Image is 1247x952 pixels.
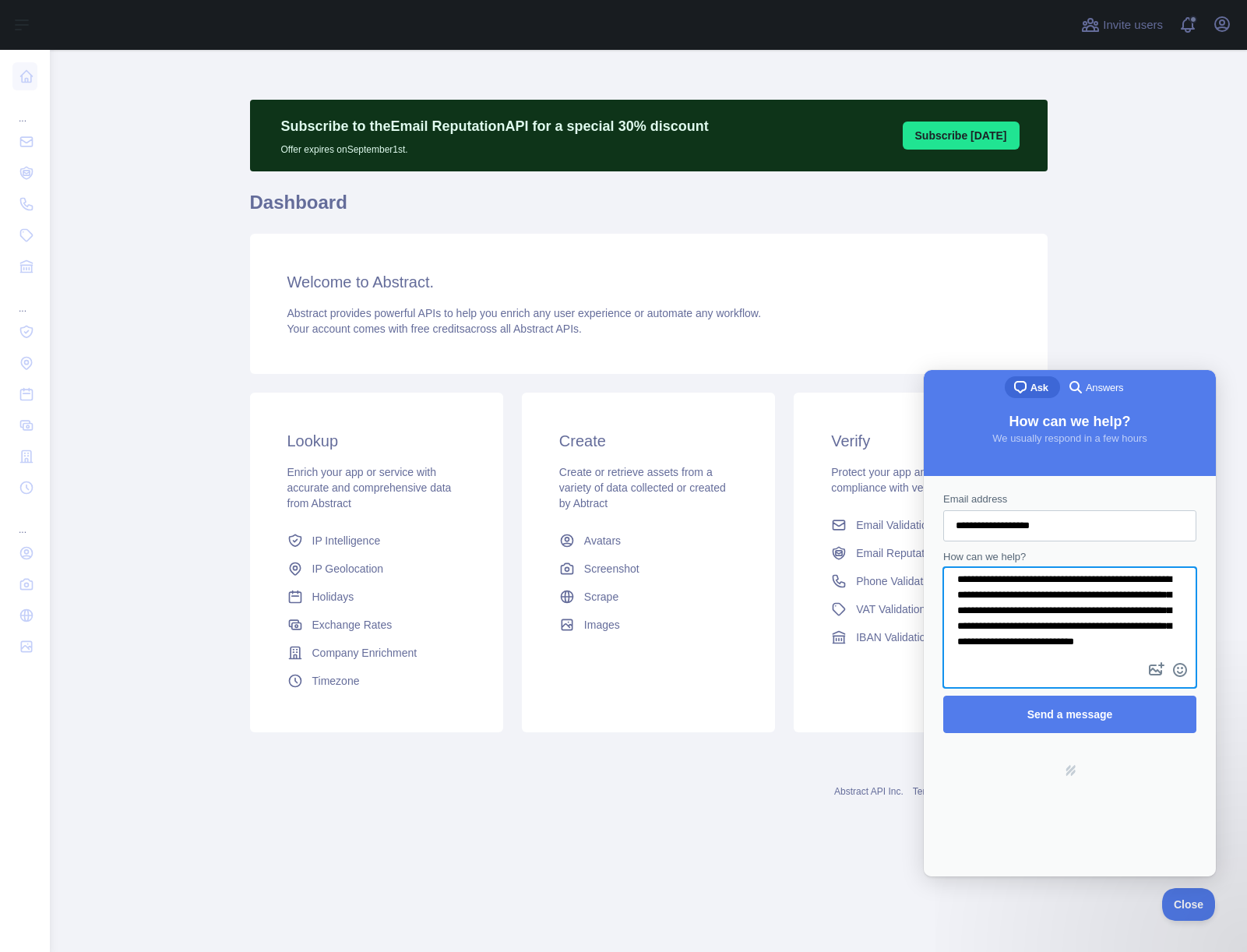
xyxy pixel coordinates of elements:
a: Exchange Rates [281,611,472,639]
a: Email Reputation [825,539,1016,567]
span: free credits [411,323,465,335]
span: IP Intelligence [312,533,381,548]
span: Exchange Rates [312,617,393,633]
a: Avatars [553,527,744,555]
p: Subscribe to the Email Reputation API for a special 30 % discount [281,115,709,137]
h3: Lookup [287,430,466,452]
span: Enrich your app or service with accurate and comprehensive data from Abstract [287,466,452,509]
span: Email Validation [856,517,933,533]
h1: Dashboard [250,190,1048,227]
h3: Create [559,430,738,452]
a: IP Geolocation [281,555,472,583]
span: Your account comes with across all Abstract APIs. [287,323,582,335]
div: ... [12,284,37,315]
a: Scrape [553,583,744,611]
a: VAT Validation [825,595,1016,623]
span: Scrape [584,589,618,605]
div: ... [12,93,37,125]
button: Subscribe [DATE] [903,122,1020,150]
a: Screenshot [553,555,744,583]
span: VAT Validation [856,601,925,617]
div: ... [12,505,37,536]
span: Protect your app and ensure compliance with verification APIs [831,466,989,494]
iframe: Help Scout Beacon - Close [1162,888,1216,921]
span: Phone Validation [856,573,938,589]
a: Abstract API Inc. [834,786,904,797]
span: Screenshot [584,561,639,576]
a: Holidays [281,583,472,611]
iframe: Help Scout Beacon - Live Chat, Contact Form, and Knowledge Base [924,370,1216,876]
span: Timezone [312,673,360,689]
a: Company Enrichment [281,639,472,667]
span: IBAN Validation [856,629,932,645]
span: Abstract provides powerful APIs to help you enrich any user experience or automate any workflow. [287,307,762,319]
span: Holidays [312,589,354,605]
span: Images [584,617,620,633]
span: Invite users [1103,16,1163,34]
h3: Verify [831,430,1009,452]
button: Invite users [1078,12,1166,37]
p: Offer expires on September 1st. [281,137,709,156]
a: Phone Validation [825,567,1016,595]
a: Timezone [281,667,472,695]
a: Terms of service [913,786,981,797]
a: IP Intelligence [281,527,472,555]
a: Images [553,611,744,639]
a: Email Validation [825,511,1016,539]
span: Avatars [584,533,621,548]
span: Company Enrichment [312,645,417,661]
a: IBAN Validation [825,623,1016,651]
span: Create or retrieve assets from a variety of data collected or created by Abtract [559,466,726,509]
h3: Welcome to Abstract. [287,271,1010,293]
span: Email Reputation [856,545,939,561]
span: IP Geolocation [312,561,384,576]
